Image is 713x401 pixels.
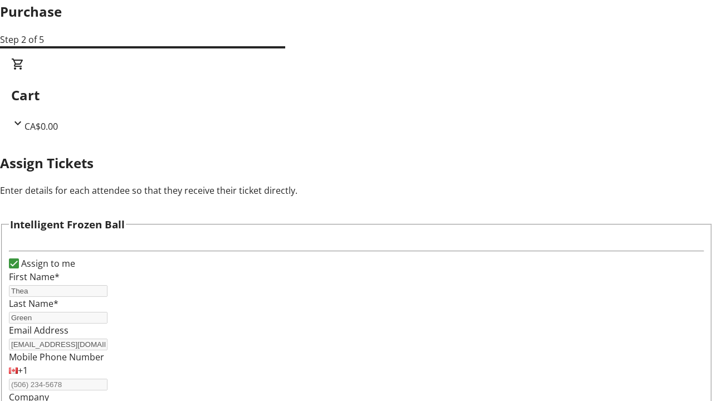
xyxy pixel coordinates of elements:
[9,297,58,310] label: Last Name*
[11,85,702,105] h2: Cart
[9,324,69,336] label: Email Address
[9,379,108,390] input: (506) 234-5678
[11,57,702,133] div: CartCA$0.00
[9,271,60,283] label: First Name*
[19,257,75,270] label: Assign to me
[25,120,58,133] span: CA$0.00
[10,217,125,232] h3: Intelligent Frozen Ball
[9,351,104,363] label: Mobile Phone Number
